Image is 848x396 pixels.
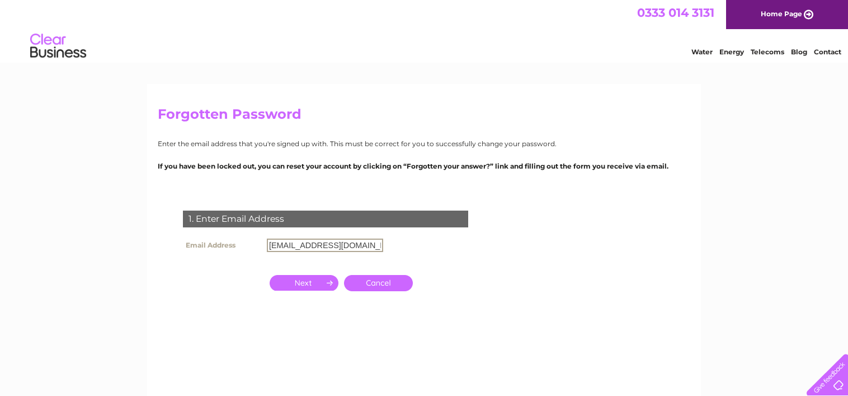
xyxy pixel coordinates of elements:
[158,161,690,171] p: If you have been locked out, you can reset your account by clicking on “Forgotten your answer?” l...
[751,48,784,56] a: Telecoms
[814,48,841,56] a: Contact
[180,236,264,255] th: Email Address
[158,138,690,149] p: Enter the email address that you're signed up with. This must be correct for you to successfully ...
[691,48,713,56] a: Water
[637,6,714,20] a: 0333 014 3131
[791,48,807,56] a: Blog
[183,211,468,227] div: 1. Enter Email Address
[30,29,87,63] img: logo.png
[719,48,744,56] a: Energy
[158,106,690,128] h2: Forgotten Password
[344,275,413,291] a: Cancel
[161,6,689,54] div: Clear Business is a trading name of Verastar Limited (registered in [GEOGRAPHIC_DATA] No. 3667643...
